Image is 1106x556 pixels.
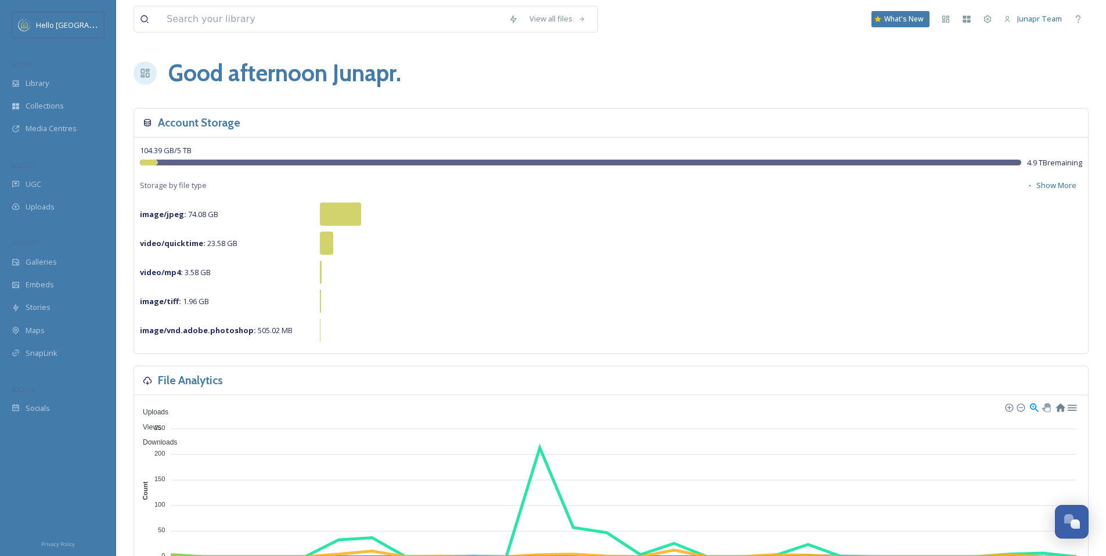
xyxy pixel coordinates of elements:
tspan: 250 [154,424,165,431]
h1: Good afternoon Junapr . [168,56,401,91]
div: Zoom In [1004,403,1013,411]
span: 74.08 GB [140,209,218,219]
span: 104.39 GB / 5 TB [140,145,192,156]
span: 23.58 GB [140,238,237,248]
span: Views [134,423,161,431]
span: UGC [26,179,41,190]
tspan: 100 [154,501,165,508]
span: Media Centres [26,123,77,134]
span: Maps [26,325,45,336]
div: Panning [1042,403,1049,410]
span: Socials [26,403,50,414]
h3: Account Storage [158,114,240,131]
span: Embeds [26,279,54,290]
strong: image/jpeg : [140,209,186,219]
span: Junapr Team [1017,13,1062,24]
strong: video/mp4 : [140,267,183,277]
img: images.png [19,19,30,31]
a: What's New [871,11,930,27]
button: Open Chat [1055,505,1089,539]
span: Galleries [26,257,57,268]
span: WIDGETS [12,239,38,247]
span: MEDIA [12,60,32,68]
span: Downloads [134,438,177,446]
span: Library [26,78,49,89]
tspan: 200 [154,450,165,457]
span: Stories [26,302,51,313]
strong: image/tiff : [140,296,181,306]
span: Uploads [134,408,168,416]
h3: File Analytics [158,372,223,389]
strong: image/vnd.adobe.photoshop : [140,325,256,335]
span: Storage by file type [140,180,207,191]
span: COLLECT [12,161,37,169]
div: Menu [1067,402,1076,411]
span: 505.02 MB [140,325,293,335]
span: 3.58 GB [140,267,211,277]
a: Junapr Team [998,8,1068,30]
strong: video/quicktime : [140,238,206,248]
span: SnapLink [26,348,57,359]
span: Collections [26,100,64,111]
span: 1.96 GB [140,296,209,306]
span: Hello [GEOGRAPHIC_DATA] [36,19,129,30]
tspan: 50 [158,526,165,533]
span: SOCIALS [12,385,35,393]
span: 4.9 TB remaining [1027,157,1082,168]
input: Search your library [161,6,503,32]
tspan: 150 [154,475,165,482]
div: Selection Zoom [1029,402,1039,411]
text: Count [142,481,149,500]
div: Zoom Out [1016,403,1024,411]
span: Uploads [26,201,55,212]
a: View all files [524,8,592,30]
span: Privacy Policy [41,540,75,548]
button: Show More [1021,174,1082,197]
a: Privacy Policy [41,536,75,550]
div: Reset Zoom [1055,402,1065,411]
